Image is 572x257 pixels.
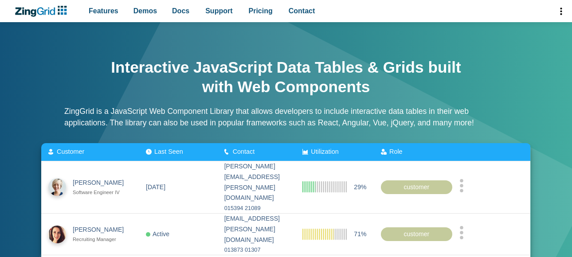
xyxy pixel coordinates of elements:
[224,214,289,245] div: [EMAIL_ADDRESS][PERSON_NAME][DOMAIN_NAME]
[154,148,183,155] span: Last Seen
[73,225,132,235] div: [PERSON_NAME]
[146,229,169,239] div: Active
[73,235,132,244] div: Recruiting Manager
[381,180,452,194] div: customer
[57,148,84,155] span: Customer
[89,5,118,17] span: Features
[311,148,339,155] span: Utilization
[14,6,71,17] a: ZingChart Logo. Click to return to the homepage
[354,229,367,239] span: 71%
[249,5,273,17] span: Pricing
[224,161,289,203] div: [PERSON_NAME][EMAIL_ADDRESS][PERSON_NAME][DOMAIN_NAME]
[109,58,463,97] h1: Interactive JavaScript Data Tables & Grids built with Web Components
[205,5,232,17] span: Support
[389,148,403,155] span: Role
[146,182,165,192] div: [DATE]
[73,188,132,197] div: Software Engineer IV
[172,5,189,17] span: Docs
[289,5,315,17] span: Contact
[224,245,289,255] div: 013873 01307
[133,5,157,17] span: Demos
[354,182,367,192] span: 29%
[224,203,289,213] div: 015394 21089
[73,178,132,188] div: [PERSON_NAME]
[381,227,452,241] div: customer
[233,148,255,155] span: Contact
[64,105,508,129] p: ZingGrid is a JavaScript Web Component Library that allows developers to include interactive data...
